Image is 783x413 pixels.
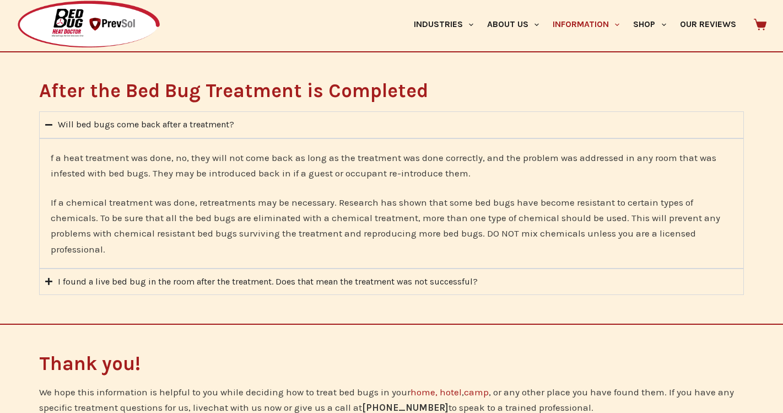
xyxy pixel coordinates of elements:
[39,81,744,100] h2: After the Bed Bug Treatment is Completed
[449,402,593,413] span: to speak to a trained professional.
[464,387,489,398] a: camp
[58,275,478,289] div: I found a live bed bug in the room after the treatment. Does that mean the treatment was not succ...
[51,197,720,254] span: If a chemical treatment was done, retreatments may be necessary. Research has shown that some bed...
[39,111,744,295] div: Accordion. Open links with Enter or Space, close with Escape, and navigate with Arrow Keys
[39,111,744,138] summary: Will bed bugs come back after a treatment?
[39,387,734,413] span: We hope this information is helpful to you while deciding how to treat bed bugs in your , , or an...
[39,269,744,295] summary: I found a live bed bug in the room after the treatment. Does that mean the treatment was not succ...
[440,387,462,398] a: hotel
[411,387,438,398] a: home,
[58,117,234,132] div: Will bed bugs come back after a treatment?
[39,354,744,373] h2: Thank you!
[51,152,716,179] span: f a heat treatment was done, no, they will not come back as long as the treatment was done correc...
[362,402,449,413] b: [PHONE_NUMBER]
[9,4,42,37] button: Open LiveChat chat widget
